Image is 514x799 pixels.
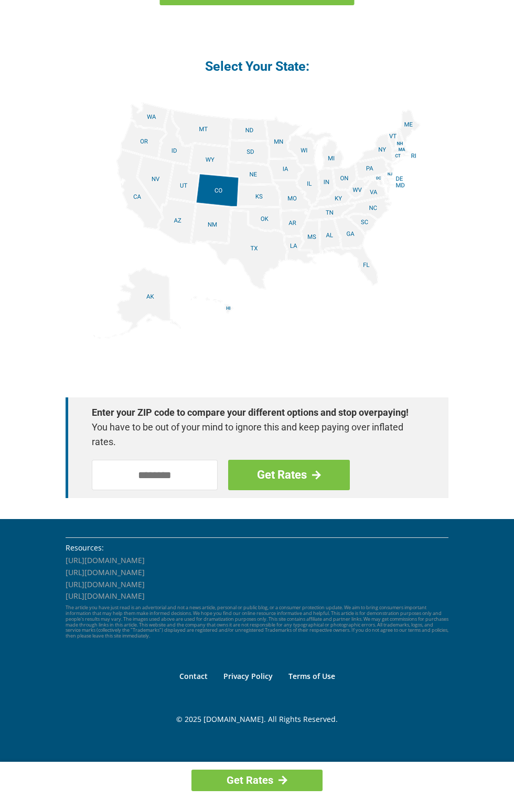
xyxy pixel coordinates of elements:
a: Terms of Use [288,671,335,681]
a: [URL][DOMAIN_NAME] [66,567,145,577]
a: Contact [179,671,208,681]
p: The article you have just read is an advertorial and not a news article, personal or public blog,... [66,605,448,639]
li: Resources: [66,542,448,554]
a: Get Rates [228,460,350,490]
h4: Select Your State: [66,58,448,75]
p: © 2025 [DOMAIN_NAME]. All Rights Reserved. [176,714,338,725]
a: [URL][DOMAIN_NAME] [66,579,145,589]
strong: Enter your ZIP code to compare your different options and stop overpaying! [92,405,412,420]
img: states [93,102,421,339]
a: [URL][DOMAIN_NAME] [66,591,145,601]
a: [URL][DOMAIN_NAME] [66,555,145,565]
p: You have to be out of your mind to ignore this and keep paying over inflated rates. [92,420,412,449]
a: Get Rates [191,770,323,791]
a: Privacy Policy [223,671,273,681]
